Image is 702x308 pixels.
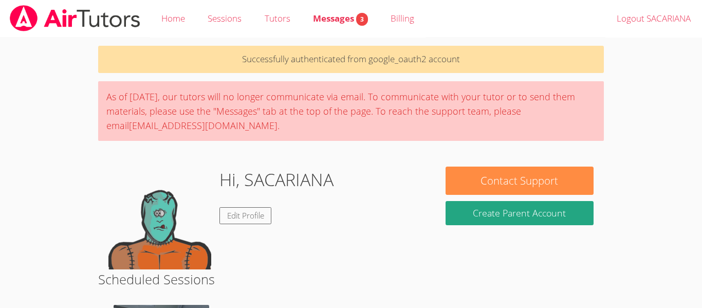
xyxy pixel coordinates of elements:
[313,12,368,24] span: Messages
[219,167,334,193] h1: Hi, SACARIANA
[446,201,594,225] button: Create Parent Account
[98,81,604,141] div: As of [DATE], our tutors will no longer communicate via email. To communicate with your tutor or ...
[219,207,272,224] a: Edit Profile
[108,167,211,269] img: default.png
[9,5,141,31] img: airtutors_banner-c4298cdbf04f3fff15de1276eac7730deb9818008684d7c2e4769d2f7ddbe033.png
[356,13,368,26] span: 3
[446,167,594,195] button: Contact Support
[98,46,604,73] p: Successfully authenticated from google_oauth2 account
[98,269,604,289] h2: Scheduled Sessions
